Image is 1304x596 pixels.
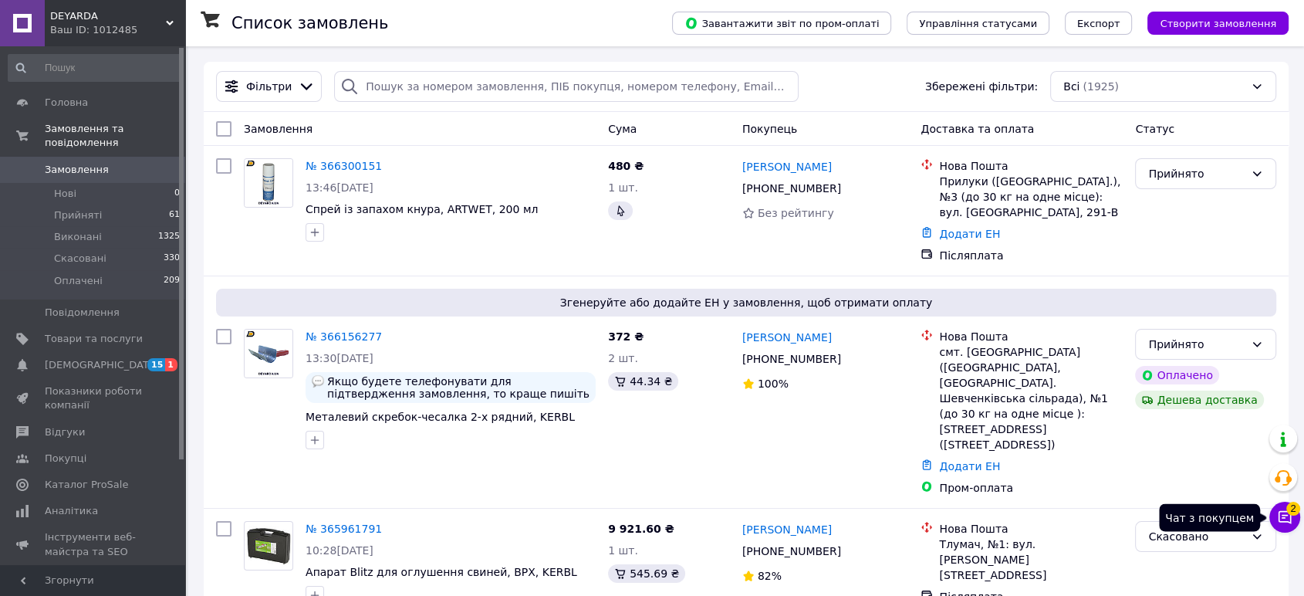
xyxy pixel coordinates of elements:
div: 44.34 ₴ [608,372,678,391]
span: Скасовані [54,252,106,266]
span: 2 [1286,502,1300,516]
span: Завантажити звіт по пром-оплаті [684,16,879,30]
span: 82% [758,570,782,582]
a: Створити замовлення [1132,16,1289,29]
div: Тлумач, №1: вул. [PERSON_NAME][STREET_ADDRESS] [939,537,1123,583]
a: № 366156277 [306,330,382,343]
a: № 366300151 [306,160,382,172]
span: 100% [758,378,789,390]
span: Нові [54,187,76,201]
span: Покупець [742,123,797,135]
a: № 365961791 [306,523,382,535]
span: [DEMOGRAPHIC_DATA] [45,358,159,372]
a: [PERSON_NAME] [742,330,832,345]
div: [PHONE_NUMBER] [739,178,844,199]
div: Ваш ID: 1012485 [50,23,185,37]
span: Згенеруйте або додайте ЕН у замовлення, щоб отримати оплату [222,295,1270,310]
a: [PERSON_NAME] [742,159,832,174]
div: Пром-оплата [939,480,1123,496]
a: Додати ЕН [939,460,1000,472]
div: [PHONE_NUMBER] [739,348,844,370]
span: Головна [45,96,88,110]
span: 1 шт. [608,544,638,557]
span: DEYARDA [50,9,166,23]
span: 9 921.60 ₴ [608,523,674,535]
div: Скасовано [1148,528,1245,545]
span: Покупці [45,452,86,466]
a: Фото товару [244,521,293,571]
span: Каталог ProSale [45,478,128,492]
div: Післяплата [939,248,1123,263]
span: Відгуки [45,425,85,439]
span: Управління статусами [919,18,1037,29]
span: Замовлення [45,163,109,177]
div: Нова Пошта [939,521,1123,537]
span: Експорт [1077,18,1120,29]
button: Управління статусами [907,12,1049,35]
span: 1 [165,358,177,371]
span: (1925) [1083,80,1119,93]
input: Пошук за номером замовлення, ПІБ покупця, номером телефону, Email, номером накладної [334,71,799,102]
span: Якщо будете телефонувати для підтвердження замовлення, то краще пишіть у Prom-чат, оскільки вдома... [327,375,590,400]
span: 372 ₴ [608,330,644,343]
a: Додати ЕН [939,228,1000,240]
div: Нова Пошта [939,158,1123,174]
span: 209 [164,274,180,288]
span: 15 [147,358,165,371]
span: Cума [608,123,637,135]
div: Чат з покупцем [1159,503,1260,531]
div: Прийнято [1148,336,1245,353]
span: Збережені фільтри: [925,79,1038,94]
span: 13:30[DATE] [306,352,373,364]
div: [PHONE_NUMBER] [739,540,844,562]
div: Оплачено [1135,366,1218,384]
div: смт. [GEOGRAPHIC_DATA] ([GEOGRAPHIC_DATA], [GEOGRAPHIC_DATA]. Шевченківська сільрада), №1 (до 30 ... [939,344,1123,452]
span: Прийняті [54,208,102,222]
a: [PERSON_NAME] [742,522,832,537]
span: Замовлення [244,123,312,135]
div: 545.69 ₴ [608,564,685,583]
a: Фото товару [244,158,293,208]
h1: Список замовлень [231,14,388,32]
a: Апарат Blitz для оглушення свиней, ВРХ, KERBL [306,566,577,578]
a: Спрей із запахом кнура, ARTWET, 200 мл [306,203,538,215]
button: Експорт [1065,12,1133,35]
span: Аналітика [45,504,98,518]
span: Оплачені [54,274,103,288]
span: Статус [1135,123,1174,135]
span: Виконані [54,230,102,244]
span: Без рейтингу [758,207,834,219]
span: Повідомлення [45,306,120,320]
img: Фото товару [245,526,292,566]
div: Прийнято [1148,165,1245,182]
img: Фото товару [245,159,292,207]
input: Пошук [8,54,181,82]
button: Чат з покупцем2 [1269,502,1300,533]
span: 1 шт. [608,181,638,194]
a: Металевий скребок-чесалка 2-х рядний, KERBL [306,411,575,423]
a: Фото товару [244,329,293,378]
span: Створити замовлення [1160,18,1276,29]
span: Замовлення та повідомлення [45,122,185,150]
span: 61 [169,208,180,222]
div: Нова Пошта [939,329,1123,344]
span: Фільтри [246,79,292,94]
span: 13:46[DATE] [306,181,373,194]
span: 480 ₴ [608,160,644,172]
span: 0 [174,187,180,201]
span: 1325 [158,230,180,244]
span: Доставка та оплата [921,123,1034,135]
span: 10:28[DATE] [306,544,373,557]
button: Створити замовлення [1147,12,1289,35]
span: 2 шт. [608,352,638,364]
img: :speech_balloon: [312,375,324,388]
button: Завантажити звіт по пром-оплаті [672,12,891,35]
span: 330 [164,252,180,266]
div: Дешева доставка [1135,391,1263,409]
span: Інструменти веб-майстра та SEO [45,530,143,558]
span: Всі [1063,79,1079,94]
div: Прилуки ([GEOGRAPHIC_DATA].), №3 (до 30 кг на одне місце): вул. [GEOGRAPHIC_DATA], 291-В [939,174,1123,220]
